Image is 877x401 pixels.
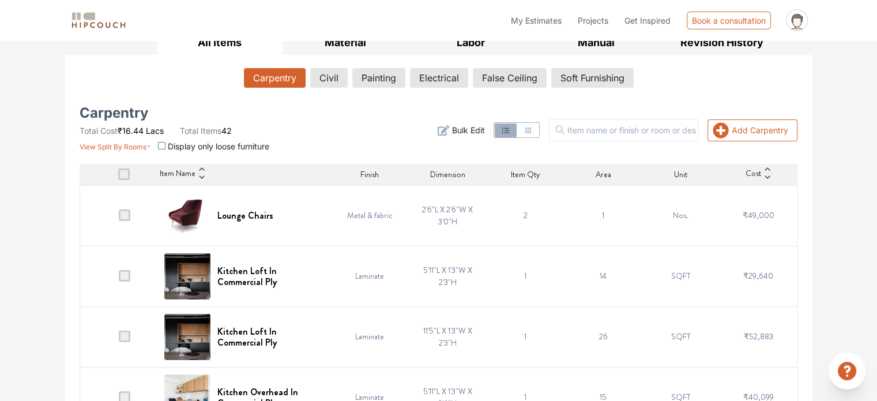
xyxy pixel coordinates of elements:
span: Unit [674,168,687,181]
button: All Items [157,29,283,55]
td: 26 [564,306,642,367]
td: 1 [564,185,642,246]
button: Soft Furnishing [551,68,634,88]
button: Electrical [410,68,468,88]
span: ₹49,000 [743,209,774,221]
span: logo-horizontal.svg [70,8,127,33]
h6: Kitchen Loft In Commercial Ply [217,326,324,348]
td: Nos. [642,185,720,246]
span: Cost [746,167,761,181]
td: 2 [487,185,564,246]
img: logo-horizontal.svg [70,10,127,31]
div: Book a consultation [687,12,771,29]
img: Lounge Chairs [164,193,210,239]
span: Finish [360,168,379,181]
span: Item Qty [511,168,540,181]
h6: Kitchen Loft In Commercial Ply [217,265,324,287]
span: Projects [578,16,608,25]
span: ₹52,883 [744,331,773,342]
button: Material [283,29,408,55]
button: Add Carpentry [707,119,797,141]
button: Revision History [659,29,785,55]
td: 2'6"L X 2'6"W X 3'0"H [409,185,487,246]
img: Kitchen Loft In Commercial Ply [164,253,210,299]
span: Get Inspired [624,16,671,25]
td: 14 [564,246,642,306]
td: SQFT [642,306,720,367]
button: False Ceiling [473,68,547,88]
td: Laminate [331,246,409,306]
td: Metal & fabric [331,185,409,246]
button: Manual [533,29,659,55]
input: Item name or finish or room or description [549,119,698,141]
td: 11'5"L X 1'3"W X 2'3"H [409,306,487,367]
button: Carpentry [244,68,306,88]
td: Laminate [331,306,409,367]
h5: Carpentry [80,108,148,118]
span: Lacs [146,126,164,136]
span: Bulk Edit [451,124,484,136]
button: Painting [352,68,405,88]
span: My Estimates [511,16,562,25]
td: 5'11"L X 1'3"W X 2'3"H [409,246,487,306]
span: Area [595,168,611,181]
td: 1 [487,246,564,306]
span: ₹29,640 [743,270,773,282]
span: Total Items [180,126,221,136]
td: SQFT [642,246,720,306]
span: View Split By Rooms [80,143,146,151]
button: Labor [408,29,534,55]
span: Total Cost [80,126,118,136]
span: Dimension [430,168,465,181]
td: 1 [487,306,564,367]
span: Item Name [160,167,195,181]
h6: Lounge Chairs [217,210,273,221]
span: Display only loose furniture [168,141,269,151]
li: 42 [180,125,232,137]
span: ₹16.44 [118,126,144,136]
button: Civil [310,68,348,88]
button: Bulk Edit [438,124,484,136]
img: Kitchen Loft In Commercial Ply [164,314,210,360]
button: View Split By Rooms [80,137,152,152]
